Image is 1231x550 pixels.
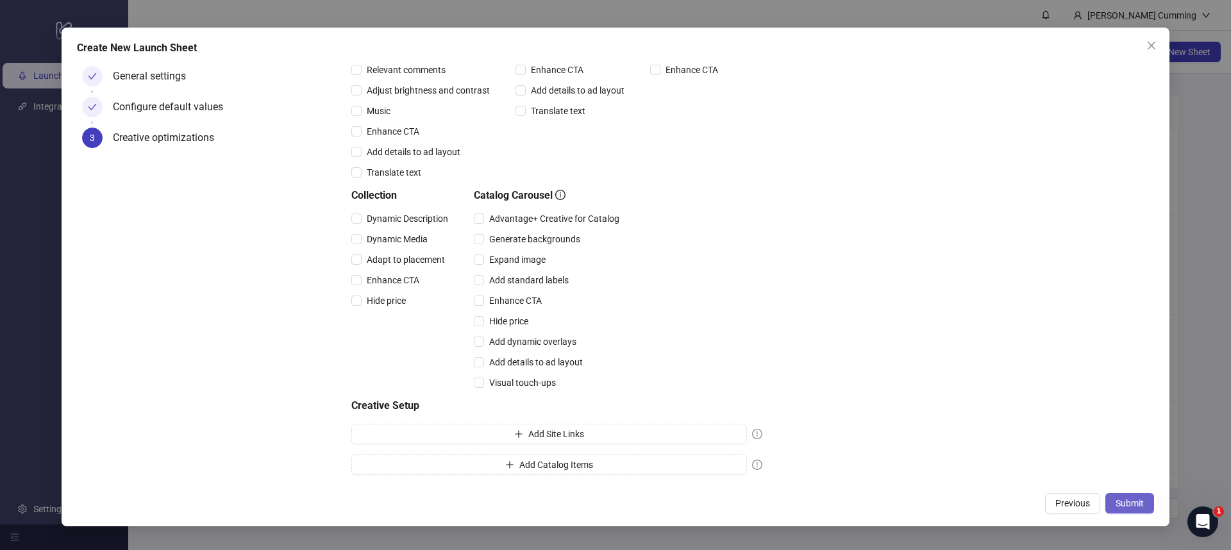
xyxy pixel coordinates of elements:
[362,63,451,77] span: Relevant comments
[1055,498,1090,508] span: Previous
[362,273,424,287] span: Enhance CTA
[362,83,495,97] span: Adjust brightness and contrast
[484,355,588,369] span: Add details to ad layout
[484,273,574,287] span: Add standard labels
[1141,35,1162,56] button: Close
[351,454,747,475] button: Add Catalog Items
[1146,40,1157,51] span: close
[113,97,233,117] div: Configure default values
[362,165,426,179] span: Translate text
[362,212,453,226] span: Dynamic Description
[1116,498,1144,508] span: Submit
[484,253,551,267] span: Expand image
[526,83,630,97] span: Add details to ad layout
[90,133,95,143] span: 3
[1045,493,1100,513] button: Previous
[505,460,514,469] span: plus
[1105,493,1154,513] button: Submit
[752,460,762,470] span: exclamation-circle
[528,429,584,439] span: Add Site Links
[484,294,547,308] span: Enhance CTA
[514,429,523,438] span: plus
[519,460,593,470] span: Add Catalog Items
[1187,506,1218,537] iframe: Intercom live chat
[362,124,424,138] span: Enhance CTA
[660,63,723,77] span: Enhance CTA
[484,376,561,390] span: Visual touch-ups
[113,128,224,148] div: Creative optimizations
[526,63,589,77] span: Enhance CTA
[113,66,196,87] div: General settings
[351,398,762,413] h5: Creative Setup
[362,253,450,267] span: Adapt to placement
[484,314,533,328] span: Hide price
[484,212,624,226] span: Advantage+ Creative for Catalog
[484,232,585,246] span: Generate backgrounds
[88,72,97,81] span: check
[351,424,747,444] button: Add Site Links
[752,429,762,439] span: exclamation-circle
[474,188,624,203] h5: Catalog Carousel
[77,40,1154,56] div: Create New Launch Sheet
[484,335,582,349] span: Add dynamic overlays
[362,104,396,118] span: Music
[526,104,590,118] span: Translate text
[362,232,433,246] span: Dynamic Media
[88,103,97,112] span: check
[1214,506,1224,517] span: 1
[362,294,411,308] span: Hide price
[555,190,565,200] span: info-circle
[351,188,453,203] h5: Collection
[362,145,465,159] span: Add details to ad layout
